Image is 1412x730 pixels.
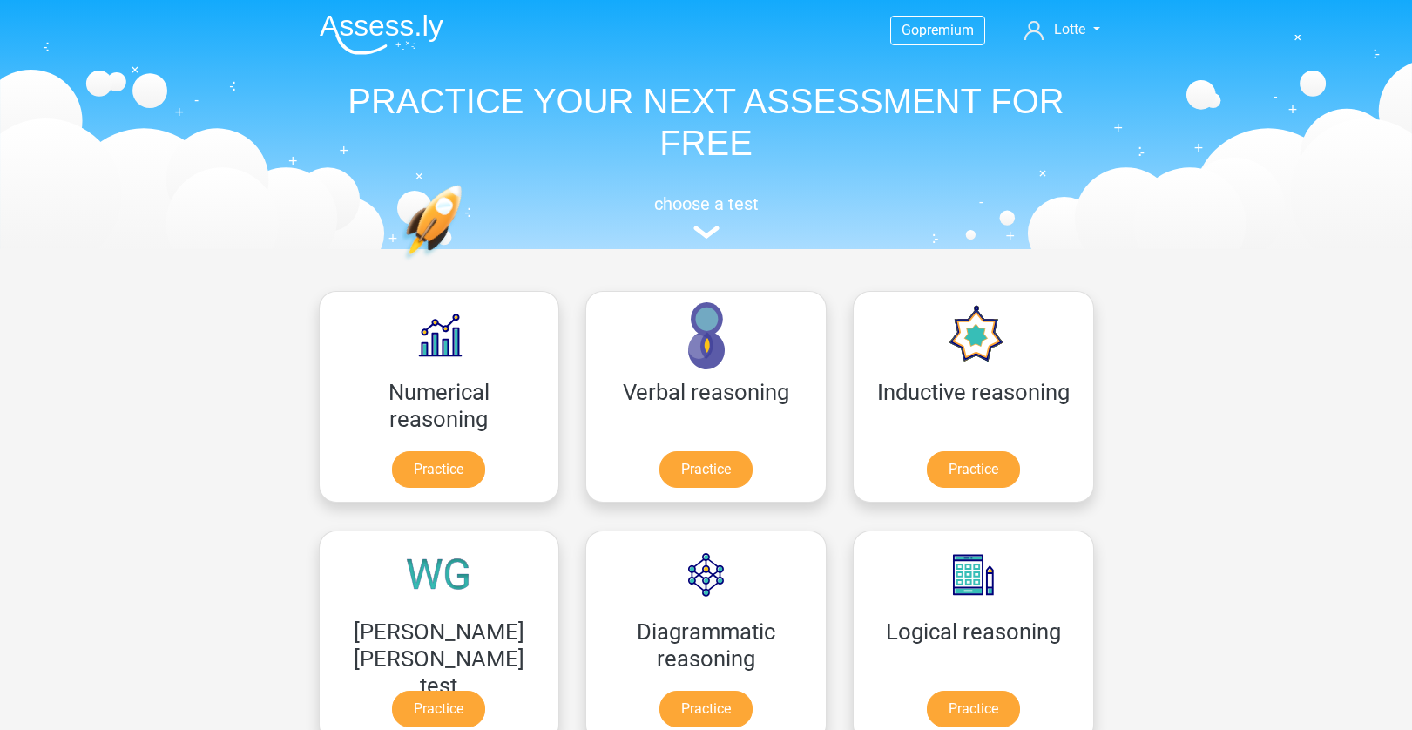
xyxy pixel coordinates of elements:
span: Go [902,22,919,38]
img: assessment [693,226,720,239]
a: Practice [659,691,753,727]
a: Practice [927,691,1020,727]
a: Practice [392,451,485,488]
a: Practice [659,451,753,488]
span: Lotte [1054,21,1085,37]
a: Gopremium [891,18,984,42]
img: Assessly [320,14,443,55]
span: premium [919,22,974,38]
h1: PRACTICE YOUR NEXT ASSESSMENT FOR FREE [306,80,1107,164]
img: practice [402,185,530,342]
a: Practice [392,691,485,727]
a: Practice [927,451,1020,488]
a: Lotte [1017,19,1106,40]
h5: choose a test [306,193,1107,214]
a: choose a test [306,193,1107,240]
